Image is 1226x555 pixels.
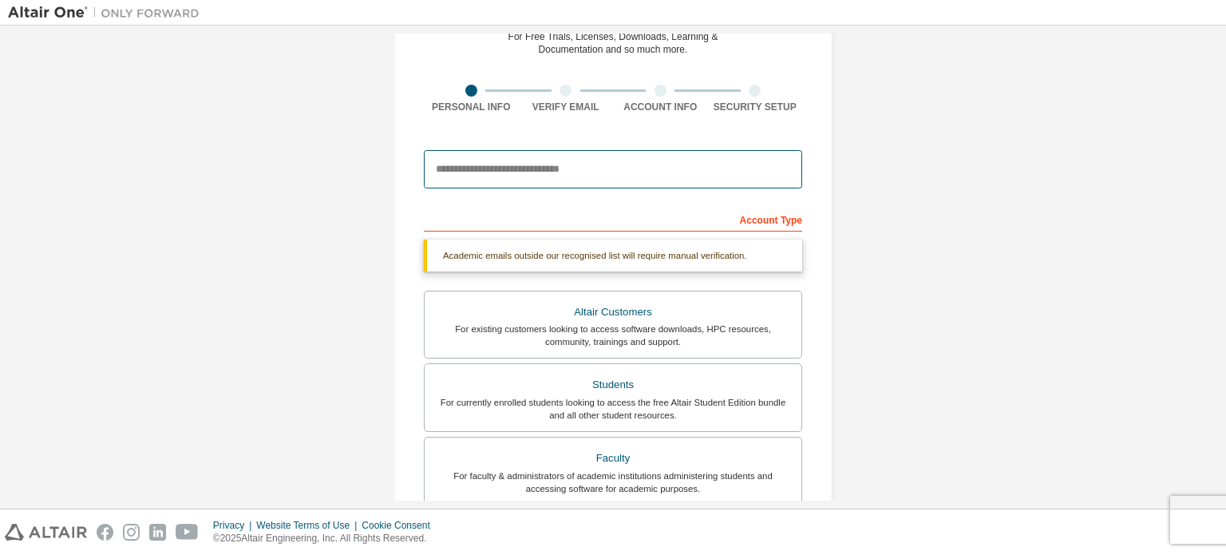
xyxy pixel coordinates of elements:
[519,101,614,113] div: Verify Email
[434,396,792,422] div: For currently enrolled students looking to access the free Altair Student Edition bundle and all ...
[8,5,208,21] img: Altair One
[176,524,199,541] img: youtube.svg
[97,524,113,541] img: facebook.svg
[424,206,802,232] div: Account Type
[434,323,792,348] div: For existing customers looking to access software downloads, HPC resources, community, trainings ...
[424,101,519,113] div: Personal Info
[256,519,362,532] div: Website Terms of Use
[213,532,440,545] p: © 2025 Altair Engineering, Inc. All Rights Reserved.
[362,519,439,532] div: Cookie Consent
[5,524,87,541] img: altair_logo.svg
[424,240,802,272] div: Academic emails outside our recognised list will require manual verification.
[213,519,256,532] div: Privacy
[434,301,792,323] div: Altair Customers
[149,524,166,541] img: linkedin.svg
[708,101,803,113] div: Security Setup
[434,374,792,396] div: Students
[613,101,708,113] div: Account Info
[434,447,792,470] div: Faculty
[434,470,792,495] div: For faculty & administrators of academic institutions administering students and accessing softwa...
[508,30,718,56] div: For Free Trials, Licenses, Downloads, Learning & Documentation and so much more.
[123,524,140,541] img: instagram.svg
